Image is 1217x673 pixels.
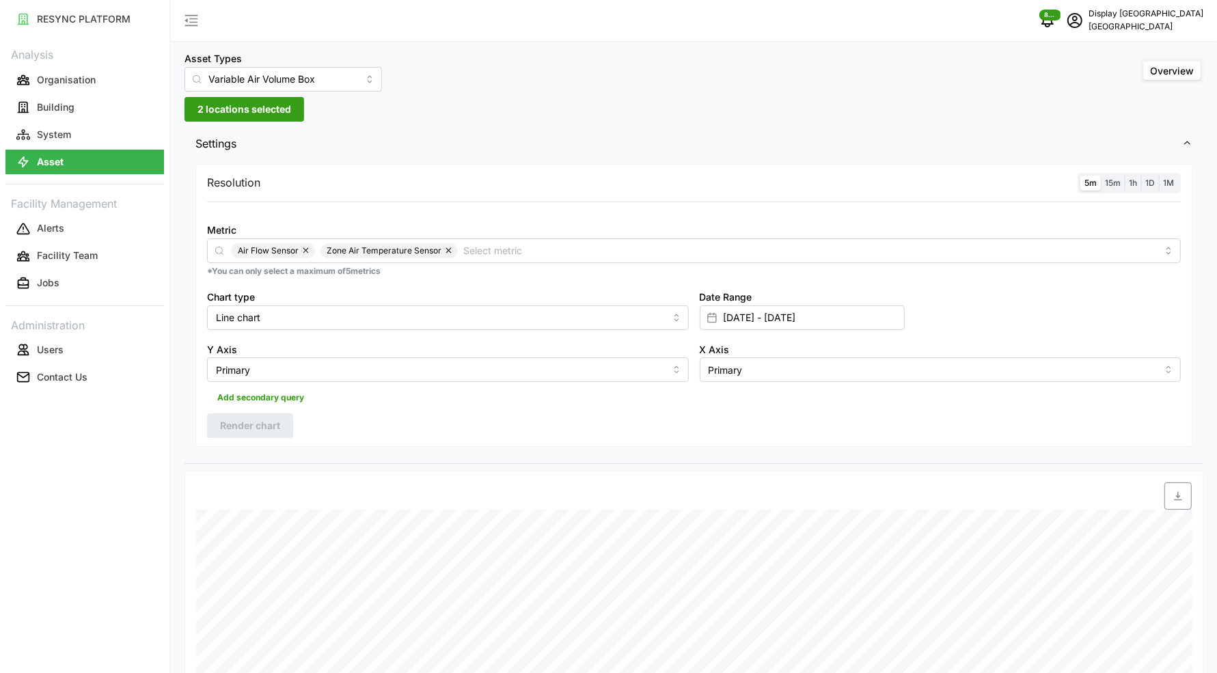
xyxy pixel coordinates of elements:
p: Building [37,100,74,114]
button: Building [5,95,164,120]
span: Air Flow Sensor [238,243,299,258]
button: 2 locations selected [184,97,304,122]
span: 883 [1044,10,1056,20]
span: Zone Air Temperature Sensor [327,243,441,258]
span: Add secondary query [217,388,304,407]
input: Select Y axis [207,357,689,382]
a: Facility Team [5,243,164,270]
p: [GEOGRAPHIC_DATA] [1089,20,1203,33]
button: Alerts [5,217,164,241]
label: X Axis [700,342,730,357]
p: RESYNC PLATFORM [37,12,131,26]
button: System [5,122,164,147]
button: notifications [1034,7,1061,34]
a: Building [5,94,164,121]
span: Settings [195,127,1182,161]
a: Organisation [5,66,164,94]
span: Render chart [220,414,280,437]
input: Select chart type [207,305,689,330]
button: Settings [184,127,1203,161]
span: 2 locations selected [197,98,291,121]
span: 1h [1129,178,1137,188]
p: Facility Management [5,193,164,212]
a: Jobs [5,270,164,297]
a: Alerts [5,215,164,243]
button: Contact Us [5,365,164,389]
span: 5m [1084,178,1097,188]
button: schedule [1061,7,1089,34]
p: Contact Us [37,370,87,384]
p: Jobs [37,276,59,290]
p: Organisation [37,73,96,87]
span: 15m [1105,178,1121,188]
label: Chart type [207,290,255,305]
p: *You can only select a maximum of 5 metrics [207,266,1181,277]
span: 1M [1163,178,1174,188]
p: Alerts [37,221,64,235]
span: 1D [1145,178,1155,188]
p: Display [GEOGRAPHIC_DATA] [1089,8,1203,20]
a: Contact Us [5,363,164,391]
button: Organisation [5,68,164,92]
label: Y Axis [207,342,237,357]
label: Metric [207,223,236,238]
button: RESYNC PLATFORM [5,7,164,31]
a: Asset [5,148,164,176]
button: Jobs [5,271,164,296]
button: Asset [5,150,164,174]
p: Analysis [5,44,164,64]
button: Render chart [207,413,293,438]
p: Administration [5,314,164,334]
button: Add secondary query [207,387,314,408]
button: Facility Team [5,244,164,269]
input: Select X axis [700,357,1181,382]
input: Select metric [463,243,1157,258]
button: Users [5,338,164,362]
a: System [5,121,164,148]
a: RESYNC PLATFORM [5,5,164,33]
input: Select date range [700,305,905,330]
div: Settings [184,161,1203,464]
label: Date Range [700,290,752,305]
a: Users [5,336,164,363]
p: Users [37,343,64,357]
p: System [37,128,71,141]
p: Facility Team [37,249,98,262]
p: Asset [37,155,64,169]
span: Overview [1150,65,1194,77]
label: Asset Types [184,51,242,66]
p: Resolution [207,174,260,191]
